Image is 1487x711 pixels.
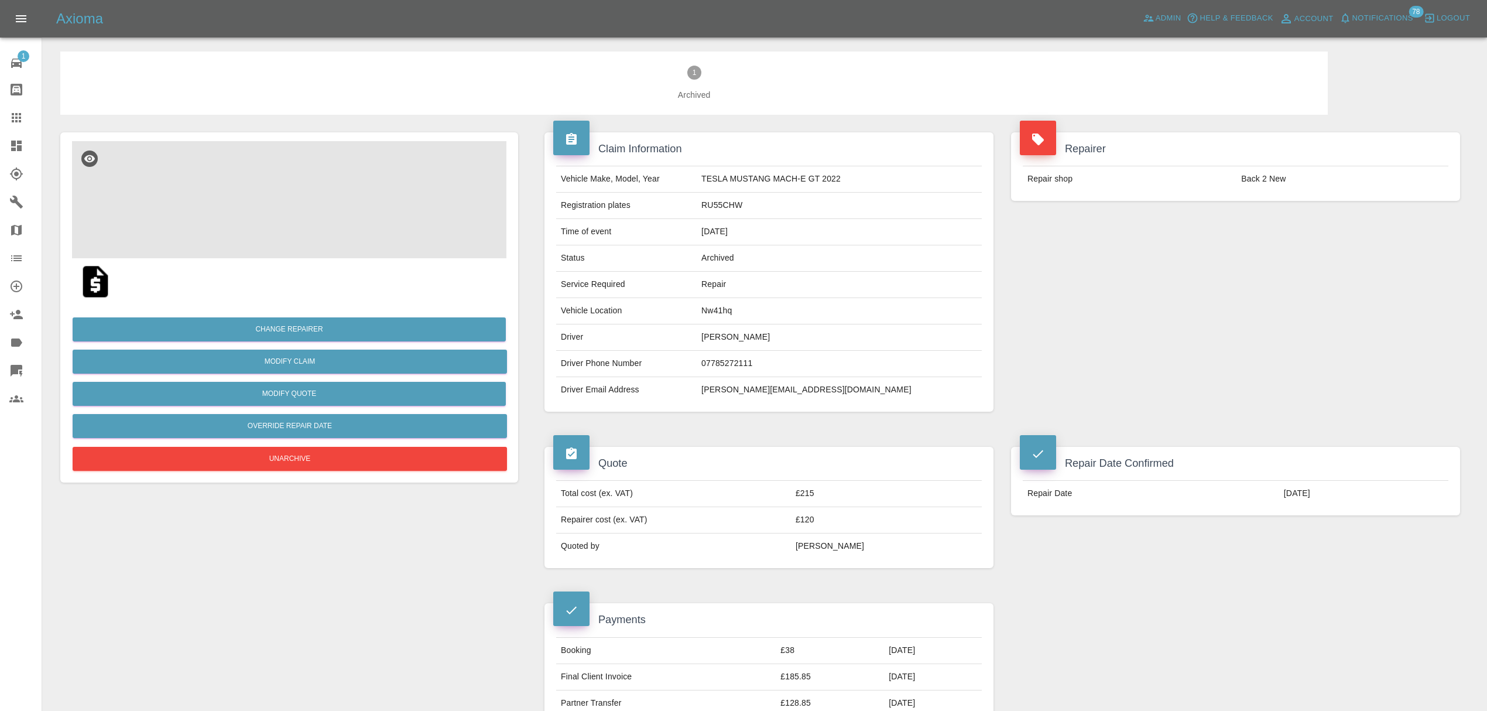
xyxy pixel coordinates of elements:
td: Driver [556,324,697,351]
h4: Quote [553,456,985,471]
button: Change Repairer [73,317,506,341]
td: Vehicle Location [556,298,697,324]
button: Override Repair Date [73,414,507,438]
td: RU55CHW [697,193,982,219]
a: Modify Claim [73,350,507,374]
button: Logout [1421,9,1473,28]
td: Repairer cost (ex. VAT) [556,507,791,534]
button: Help & Feedback [1184,9,1276,28]
td: [DATE] [884,664,982,690]
td: Nw41hq [697,298,982,324]
text: 1 [692,69,696,77]
td: Service Required [556,272,697,298]
button: Unarchive [73,447,507,471]
td: Repair shop [1023,166,1236,192]
td: Registration plates [556,193,697,219]
h4: Claim Information [553,141,985,157]
span: 78 [1409,6,1423,18]
span: Notifications [1352,12,1413,25]
td: £185.85 [776,664,884,690]
td: Repair Date [1023,481,1279,507]
td: £38 [776,637,884,664]
td: Driver Email Address [556,377,697,403]
td: [DATE] [884,637,982,664]
td: £120 [791,507,982,534]
span: Account [1294,12,1334,26]
h4: Repair Date Confirmed [1020,456,1451,471]
td: Vehicle Make, Model, Year [556,166,697,193]
button: Modify Quote [73,382,506,406]
td: Time of event [556,219,697,245]
td: Total cost (ex. VAT) [556,481,791,507]
img: qt_1RxL5nA4aDea5wMjltMIcSYi [77,263,114,300]
td: Repair [697,272,982,298]
td: [DATE] [1279,481,1448,507]
span: Logout [1437,12,1470,25]
td: [PERSON_NAME][EMAIL_ADDRESS][DOMAIN_NAME] [697,377,982,403]
td: [PERSON_NAME] [791,534,982,559]
button: Open drawer [7,5,35,33]
td: TESLA MUSTANG MACH-E GT 2022 [697,166,982,193]
td: Final Client Invoice [556,664,776,690]
td: Booking [556,637,776,664]
button: Notifications [1337,9,1416,28]
h4: Repairer [1020,141,1451,157]
h4: Payments [553,612,985,628]
a: Admin [1140,9,1184,28]
td: £215 [791,481,982,507]
span: Admin [1156,12,1181,25]
td: Back 2 New [1236,166,1448,192]
td: Quoted by [556,534,791,559]
span: 1 [18,50,29,62]
a: Account [1276,9,1337,28]
span: Help & Feedback [1200,12,1273,25]
img: 3a7b1961-1477-46df-b2d2-b55f2679ef5e [72,141,506,258]
h5: Axioma [56,9,103,28]
td: Status [556,245,697,272]
td: 07785272111 [697,351,982,377]
td: [DATE] [697,219,982,245]
span: Archived [79,89,1309,101]
td: Driver Phone Number [556,351,697,377]
td: Archived [697,245,982,272]
td: [PERSON_NAME] [697,324,982,351]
